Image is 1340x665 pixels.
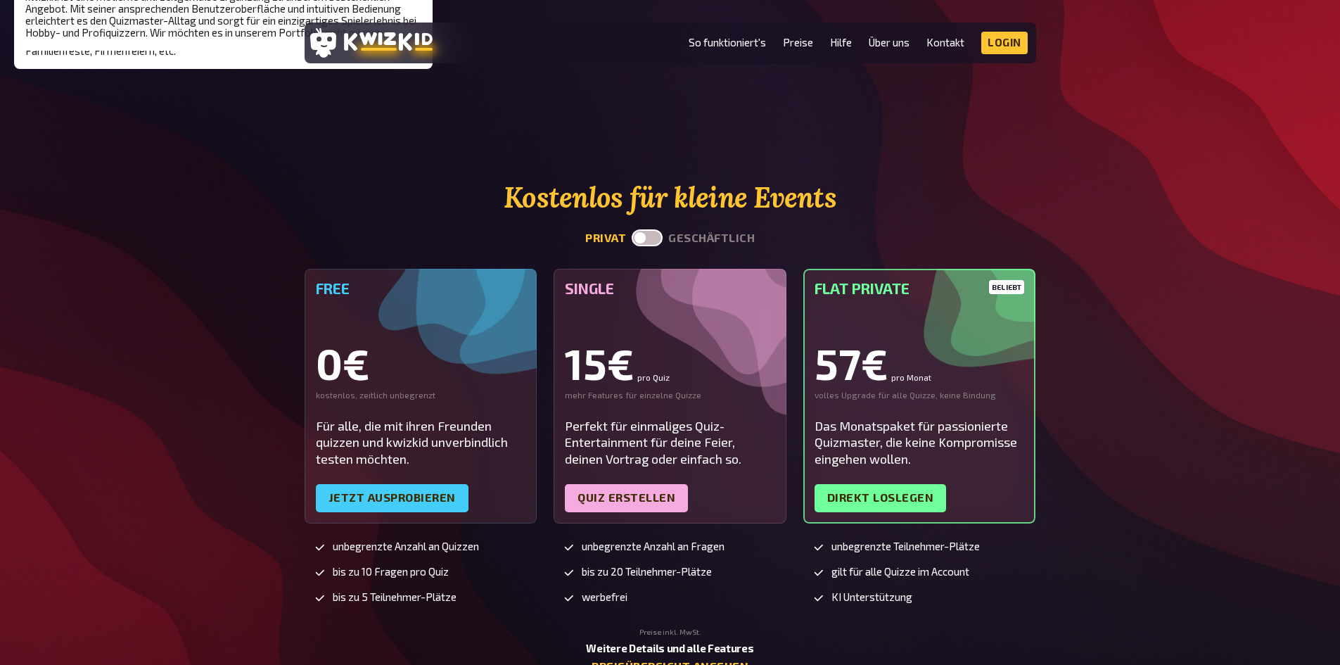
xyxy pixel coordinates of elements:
[565,280,775,297] h5: Single
[639,628,701,637] small: Preise inkl. MwSt.
[815,342,1025,384] div: 57€
[316,390,526,401] div: kostenlos, zeitlich unbegrenzt
[565,484,688,512] a: Quiz erstellen
[926,37,964,49] a: Kontakt
[582,540,725,552] span: unbegrenzte Anzahl an Fragen
[565,390,775,401] div: mehr Features für einzelne Quizze
[565,418,775,467] div: Perfekt für einmaliges Quiz-Entertainment für deine Feier, deinen Vortrag oder einfach so.
[305,182,1036,214] h2: Kostenlos für kleine Events
[815,484,947,512] a: Direkt loslegen
[668,232,755,245] button: geschäftlich
[831,540,980,552] span: unbegrenzte Teilnehmer-Plätze
[316,484,468,512] a: Jetzt ausprobieren
[815,418,1025,467] div: Das Monatspaket für passionierte Quizmaster, die keine Kompromisse eingehen wollen.
[831,566,969,578] span: gilt für alle Quizze im Account
[585,232,626,245] button: privat
[891,373,931,381] small: pro Monat
[586,642,753,654] b: Weitere Details und alle Features
[689,37,766,49] a: So funktioniert's
[830,37,852,49] a: Hilfe
[783,37,813,49] a: Preise
[316,418,526,467] div: Für alle, die mit ihren Freunden quizzen und kwizkid unverbindlich testen möchten.
[582,591,627,603] span: werbefrei
[25,3,421,27] div: [PERSON_NAME] für einen Teambuilding-Event genutzt und es war ein voller Erfolg. Einfache Handhab...
[637,373,670,381] small: pro Quiz
[869,37,910,49] a: Über uns
[582,566,712,578] span: bis zu 20 Teilnehmer-Plätze
[333,566,449,578] span: bis zu 10 Fragen pro Quiz
[831,591,912,603] span: KI Unterstützung
[316,342,526,384] div: 0€
[981,32,1028,54] a: Login
[815,280,1025,297] h5: Flat Private
[815,390,1025,401] div: volles Upgrade für alle Quizze, keine Bindung
[316,280,526,297] h5: Free
[333,540,479,552] span: unbegrenzte Anzahl an Quizzen
[565,342,775,384] div: 15€
[333,591,457,603] span: bis zu 5 Teilnehmer-Plätze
